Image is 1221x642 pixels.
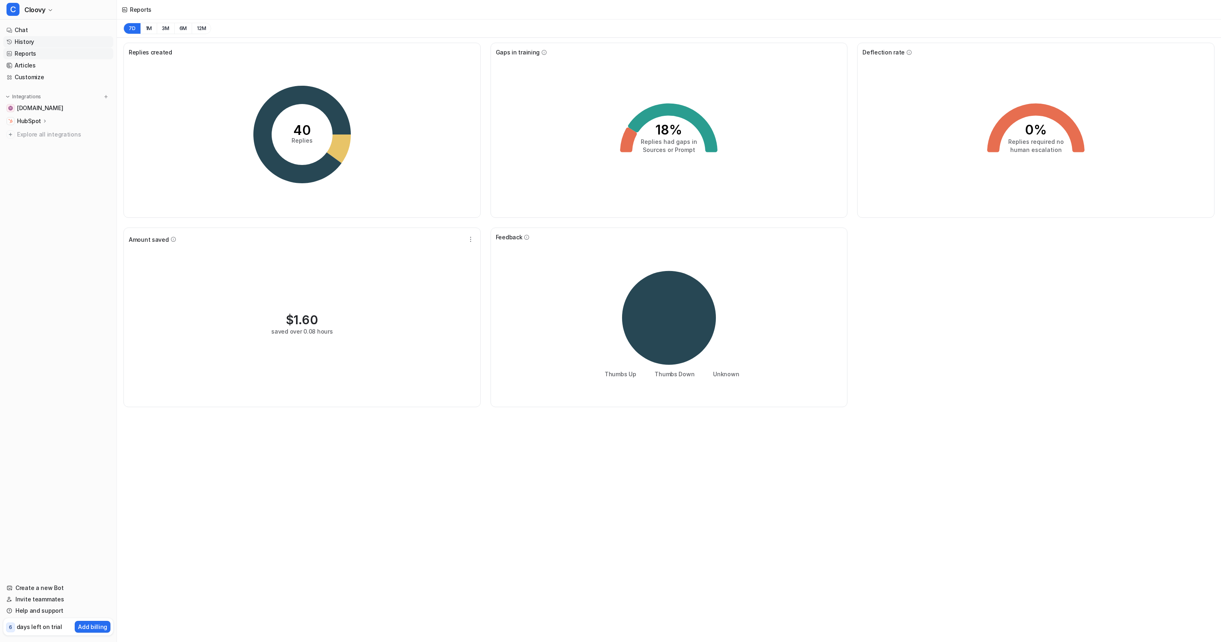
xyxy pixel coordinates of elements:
button: 7D [123,23,140,34]
li: Unknown [707,370,739,378]
img: menu_add.svg [103,94,109,100]
p: Add billing [78,622,107,631]
tspan: human escalation [1010,146,1062,153]
li: Thumbs Up [599,370,636,378]
tspan: 0% [1025,122,1047,138]
img: explore all integrations [6,130,15,139]
span: 1.60 [294,312,318,327]
span: Deflection rate [862,48,905,56]
a: Help and support [3,605,113,616]
button: Integrations [3,93,43,101]
button: 3M [157,23,174,34]
div: $ [286,312,318,327]
span: C [6,3,19,16]
p: days left on trial [17,622,62,631]
a: Create a new Bot [3,582,113,594]
tspan: Replies had gaps in [641,138,697,145]
tspan: Replies [292,137,313,144]
tspan: 40 [293,122,311,138]
img: help.cloover.co [8,106,13,111]
img: HubSpot [8,119,13,124]
tspan: Sources or Prompt [643,146,695,153]
img: expand menu [5,94,11,100]
a: help.cloover.co[DOMAIN_NAME] [3,102,113,114]
span: Cloovy [24,4,45,15]
span: Gaps in training [496,48,540,56]
button: 1M [140,23,157,34]
p: 6 [9,624,12,631]
span: Explore all integrations [17,128,110,141]
a: Articles [3,60,113,71]
div: saved over 0.08 hours [271,327,333,336]
button: 6M [174,23,192,34]
a: Customize [3,72,113,83]
button: 12M [192,23,211,34]
li: Thumbs Down [649,370,694,378]
a: Chat [3,24,113,36]
button: Add billing [75,621,110,633]
span: Amount saved [129,235,169,244]
div: Reports [130,5,151,14]
span: [DOMAIN_NAME] [17,104,63,112]
tspan: 18% [655,122,682,138]
p: HubSpot [17,117,41,125]
p: Integrations [12,93,41,100]
span: Replies created [129,48,172,56]
a: Invite teammates [3,594,113,605]
a: Reports [3,48,113,59]
span: Feedback [496,233,523,241]
a: History [3,36,113,48]
a: Explore all integrations [3,129,113,140]
tspan: Replies required no [1008,138,1064,145]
